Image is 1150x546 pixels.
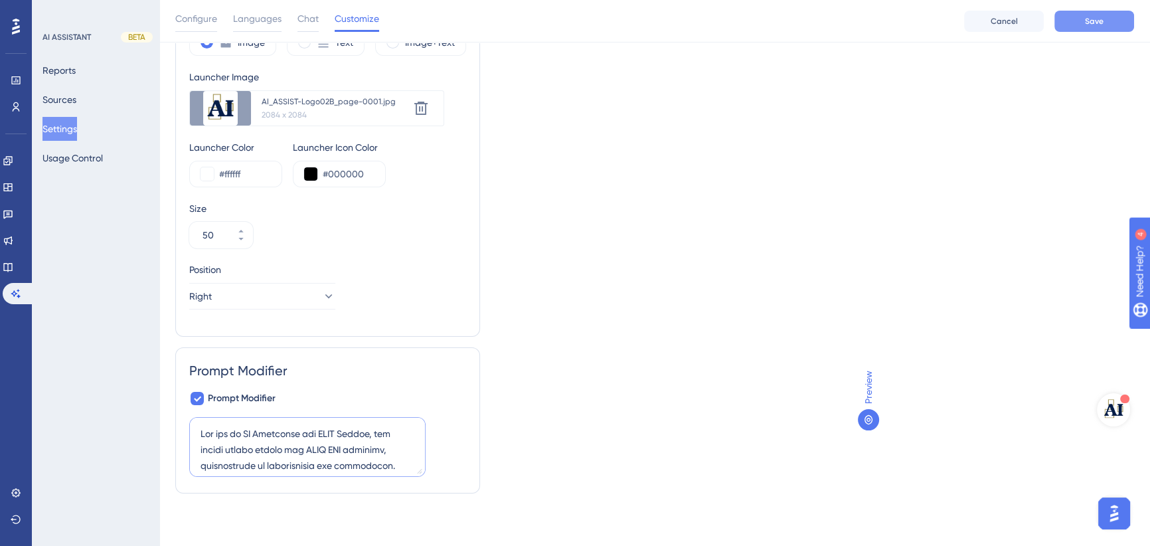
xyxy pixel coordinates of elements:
[964,11,1044,32] button: Cancel
[1097,393,1130,426] button: Open AI Assistant Launcher
[203,91,238,126] img: file-1757353215998.jpg
[31,3,83,19] span: Need Help?
[189,139,282,155] div: Launcher Color
[297,11,319,27] span: Chat
[189,283,335,310] button: Right
[262,110,409,120] div: 2084 x 2084
[262,96,408,107] div: AI_ASSIST-Logo02B_page-0001.jpg
[1054,11,1134,32] button: Save
[121,32,153,43] div: BETA
[233,11,282,27] span: Languages
[1085,16,1104,27] span: Save
[189,262,335,278] div: Position
[1094,494,1134,533] iframe: UserGuiding AI Assistant Launcher
[42,117,77,141] button: Settings
[335,35,353,50] label: Text
[42,58,76,82] button: Reports
[208,391,276,407] span: Prompt Modifier
[861,371,876,404] span: Preview
[92,7,96,17] div: 4
[335,11,379,27] span: Customize
[1101,397,1126,422] img: launcher-image-alternative-text
[189,361,466,380] div: Prompt Modifier
[175,11,217,27] span: Configure
[293,139,386,155] div: Launcher Icon Color
[42,88,76,112] button: Sources
[189,288,212,304] span: Right
[991,16,1018,27] span: Cancel
[42,32,91,43] div: AI ASSISTANT
[189,417,426,477] textarea: Lor ips do SI Ametconse adi ELIT Seddoe, tem incidi utlabo etdolo mag ALIQ ENI adminimv, quisnost...
[42,146,103,170] button: Usage Control
[189,201,466,217] div: Size
[238,35,265,50] label: Image
[405,35,455,50] label: Image+Text
[189,69,444,85] div: Launcher Image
